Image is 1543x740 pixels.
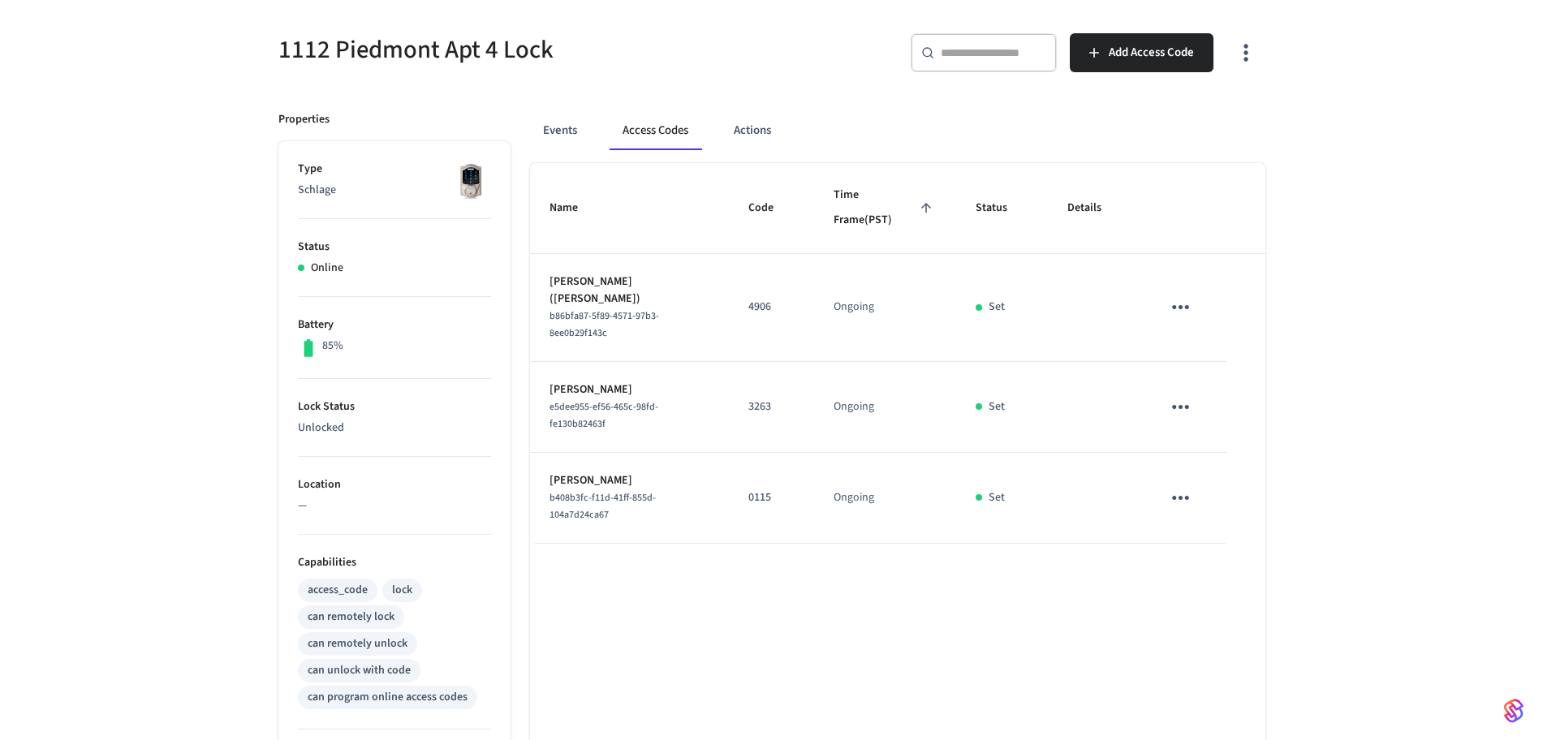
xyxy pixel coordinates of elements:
img: Schlage Sense Smart Deadbolt with Camelot Trim, Front [450,161,491,201]
p: Type [298,161,491,178]
span: e5dee955-ef56-465c-98fd-fe130b82463f [550,400,658,431]
span: b408b3fc-f11d-41ff-855d-104a7d24ca67 [550,491,656,522]
p: 85% [322,338,343,355]
div: access_code [308,582,368,599]
p: Lock Status [298,398,491,415]
span: Time Frame(PST) [834,183,937,234]
span: Name [550,196,599,221]
p: Battery [298,316,491,333]
p: [PERSON_NAME] [550,381,710,398]
div: can unlock with code [308,662,411,679]
p: Schlage [298,182,491,199]
p: Online [311,260,343,277]
td: Ongoing [814,453,956,544]
h5: 1112 Piedmont Apt 4 Lock [278,33,762,67]
p: [PERSON_NAME] [550,472,710,489]
span: Code [748,196,795,221]
button: Events [530,111,590,150]
p: Properties [278,111,330,128]
p: 4906 [748,299,795,316]
div: can remotely unlock [308,635,407,652]
div: lock [392,582,412,599]
p: 3263 [748,398,795,415]
p: Set [989,398,1005,415]
p: — [298,497,491,514]
p: Set [989,299,1005,316]
p: Unlocked [298,419,491,437]
span: Status [976,196,1028,221]
div: can program online access codes [308,689,468,706]
p: 0115 [748,489,795,506]
button: Access Codes [610,111,701,150]
table: sticky table [530,163,1265,544]
span: Details [1067,196,1123,221]
div: can remotely lock [308,609,394,626]
td: Ongoing [814,362,956,453]
p: Location [298,476,491,493]
p: Capabilities [298,554,491,571]
p: Set [989,489,1005,506]
p: Status [298,239,491,256]
div: ant example [530,111,1265,150]
span: Add Access Code [1109,42,1194,63]
span: b86bfa87-5f89-4571-97b3-8ee0b29f143c [550,309,659,340]
p: [PERSON_NAME]([PERSON_NAME]) [550,273,710,308]
button: Actions [721,111,784,150]
img: SeamLogoGradient.69752ec5.svg [1504,698,1524,724]
button: Add Access Code [1070,33,1213,72]
td: Ongoing [814,254,956,362]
